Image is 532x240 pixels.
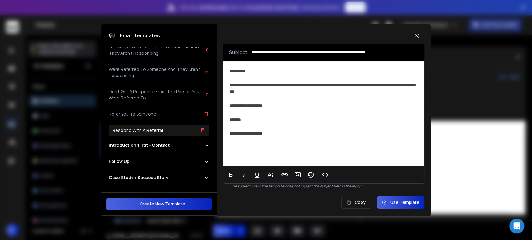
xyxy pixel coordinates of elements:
div: Open Intercom Messenger [509,219,524,233]
button: Underline (Ctrl+U) [251,168,263,181]
button: Code View [319,168,331,181]
p: Subject: [229,48,249,56]
p: The subject line in the template does not impact the subject field in the [230,184,424,189]
button: Bold (Ctrl+B) [225,168,237,181]
button: Copy [341,196,371,209]
button: Insert Link (Ctrl+K) [279,168,290,181]
button: Create New Template [106,198,212,210]
span: reply. [352,183,363,189]
button: Insert Image (Ctrl+P) [292,168,304,181]
button: Use Template [377,196,424,209]
button: More Text [264,168,276,181]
